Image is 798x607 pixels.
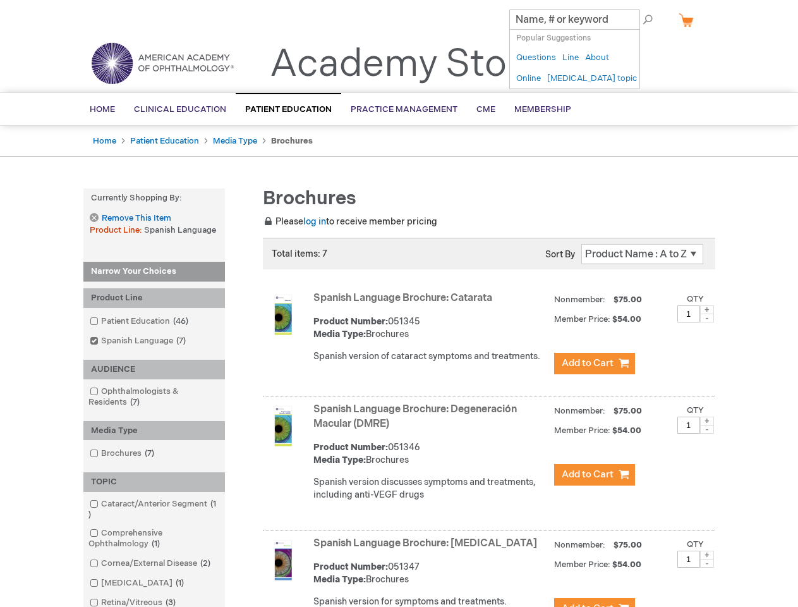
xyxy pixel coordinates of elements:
div: TOPIC [83,472,225,492]
strong: Currently Shopping by: [83,188,225,208]
div: Spanish version of cataract symptoms and treatments. [313,350,548,363]
a: Spanish Language Brochure: Degeneración Macular (DMRE) [313,403,517,430]
span: Spanish Language [144,225,216,235]
strong: Product Number: [313,442,388,453]
label: Qty [687,405,704,415]
a: Line [562,52,579,64]
a: About [585,52,609,64]
a: Home [93,136,116,146]
strong: Media Type: [313,329,366,340]
div: Media Type [83,421,225,441]
div: Product Line [83,288,225,308]
input: Name, # or keyword [509,9,640,30]
span: Popular Suggestions [516,34,591,43]
input: Qty [677,551,700,568]
strong: Media Type: [313,455,366,465]
a: Online [516,73,541,85]
strong: Nonmember: [554,292,605,308]
span: $54.00 [612,314,643,324]
label: Qty [687,539,704,549]
span: 1 [148,539,163,549]
a: [MEDICAL_DATA] topic [547,73,637,85]
a: [MEDICAL_DATA]1 [87,577,189,589]
span: 1 [172,578,187,588]
input: Qty [677,305,700,322]
span: Please to receive member pricing [263,216,437,227]
span: $75.00 [612,540,644,550]
a: Patient Education [130,136,199,146]
span: Remove This Item [102,212,171,224]
span: 2 [197,558,214,568]
strong: Nonmember: [554,537,605,553]
label: Qty [687,294,704,304]
a: Patient Education46 [87,316,193,328]
div: 051347 Brochures [313,561,548,586]
span: $75.00 [612,295,644,305]
a: log in [303,216,326,227]
strong: Media Type: [313,574,366,585]
img: Spanish Language Brochure: Catarata [263,295,303,335]
a: Media Type [213,136,257,146]
span: 7 [142,448,157,458]
a: Cataract/Anterior Segment1 [87,498,222,521]
div: 051346 Brochures [313,441,548,467]
span: Brochures [263,187,356,210]
span: Home [90,104,115,114]
div: Spanish version discusses symptoms and treatments, including anti-VEGF drugs [313,476,548,501]
span: Search [610,6,658,32]
strong: Narrow Your Choices [83,262,225,282]
span: Patient Education [245,104,332,114]
a: Questions [516,52,556,64]
a: Academy Store [270,42,542,87]
span: $75.00 [612,406,644,416]
div: 051345 Brochures [313,316,548,341]
a: Spanish Language Brochure: [MEDICAL_DATA] [313,537,537,549]
button: Add to Cart [554,353,635,374]
div: AUDIENCE [83,360,225,379]
a: Remove This Item [90,213,171,224]
span: 7 [173,336,189,346]
strong: Nonmember: [554,403,605,419]
strong: Member Price: [554,314,610,324]
a: Cornea/External Disease2 [87,558,215,570]
label: Sort By [545,249,575,260]
span: Practice Management [351,104,457,114]
strong: Member Price: [554,560,610,570]
span: Membership [514,104,571,114]
img: Spanish Language Brochure: Degeneración Macular (DMRE) [263,406,303,446]
input: Qty [677,417,700,434]
img: Spanish Language Brochure: Glaucoma [263,540,303,580]
strong: Product Number: [313,561,388,572]
a: Brochures7 [87,448,159,460]
a: Spanish Language7 [87,335,191,347]
a: Comprehensive Ophthalmology1 [87,527,222,550]
button: Add to Cart [554,464,635,486]
span: Clinical Education [134,104,226,114]
strong: Product Number: [313,316,388,327]
span: Add to Cart [562,357,614,369]
span: 7 [127,397,143,407]
span: CME [476,104,495,114]
span: $54.00 [612,426,643,436]
span: 1 [88,499,216,520]
a: Spanish Language Brochure: Catarata [313,292,492,304]
span: 46 [170,316,191,326]
span: Total items: 7 [272,248,327,259]
span: Product Line [90,225,144,235]
span: Add to Cart [562,469,614,481]
strong: Brochures [271,136,313,146]
strong: Member Price: [554,426,610,436]
span: $54.00 [612,560,643,570]
a: Ophthalmologists & Residents7 [87,386,222,408]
